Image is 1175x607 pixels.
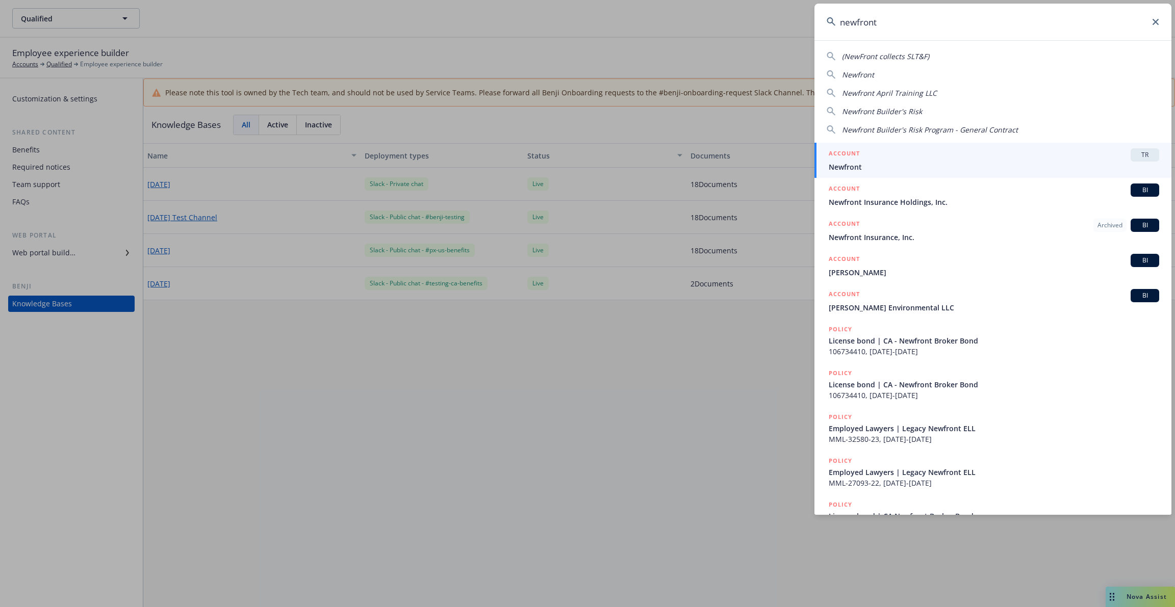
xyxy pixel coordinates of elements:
[829,456,852,466] h5: POLICY
[829,511,1159,521] span: License bond | CA Newfront Broker Bond
[829,412,852,422] h5: POLICY
[814,283,1171,319] a: ACCOUNTBI[PERSON_NAME] Environmental LLC
[842,125,1018,135] span: Newfront Builder's Risk Program - General Contract
[829,267,1159,278] span: [PERSON_NAME]
[829,390,1159,401] span: 106734410, [DATE]-[DATE]
[829,183,860,196] h5: ACCOUNT
[1135,221,1155,230] span: BI
[829,324,852,334] h5: POLICY
[842,88,937,98] span: Newfront April Training LLC
[1097,221,1122,230] span: Archived
[814,362,1171,406] a: POLICYLicense bond | CA - Newfront Broker Bond106734410, [DATE]-[DATE]
[1135,186,1155,195] span: BI
[829,232,1159,243] span: Newfront Insurance, Inc.
[1135,291,1155,300] span: BI
[829,289,860,301] h5: ACCOUNT
[814,450,1171,494] a: POLICYEmployed Lawyers | Legacy Newfront ELLMML-27093-22, [DATE]-[DATE]
[842,107,922,116] span: Newfront Builder's Risk
[1135,150,1155,160] span: TR
[814,143,1171,178] a: ACCOUNTTRNewfront
[829,423,1159,434] span: Employed Lawyers | Legacy Newfront ELL
[829,148,860,161] h5: ACCOUNT
[829,467,1159,478] span: Employed Lawyers | Legacy Newfront ELL
[814,213,1171,248] a: ACCOUNTArchivedBINewfront Insurance, Inc.
[814,4,1171,40] input: Search...
[829,254,860,266] h5: ACCOUNT
[1135,256,1155,265] span: BI
[829,302,1159,313] span: [PERSON_NAME] Environmental LLC
[829,368,852,378] h5: POLICY
[829,434,1159,444] span: MML-32580-23, [DATE]-[DATE]
[829,499,852,510] h5: POLICY
[829,219,860,231] h5: ACCOUNT
[814,319,1171,362] a: POLICYLicense bond | CA - Newfront Broker Bond106734410, [DATE]-[DATE]
[829,335,1159,346] span: License bond | CA - Newfront Broker Bond
[842,51,929,61] span: (NewFront collects SLT&F)
[829,478,1159,488] span: MML-27093-22, [DATE]-[DATE]
[814,178,1171,213] a: ACCOUNTBINewfront Insurance Holdings, Inc.
[814,494,1171,538] a: POLICYLicense bond | CA Newfront Broker Bond
[829,162,1159,172] span: Newfront
[829,346,1159,357] span: 106734410, [DATE]-[DATE]
[829,379,1159,390] span: License bond | CA - Newfront Broker Bond
[814,406,1171,450] a: POLICYEmployed Lawyers | Legacy Newfront ELLMML-32580-23, [DATE]-[DATE]
[842,70,874,80] span: Newfront
[814,248,1171,283] a: ACCOUNTBI[PERSON_NAME]
[829,197,1159,207] span: Newfront Insurance Holdings, Inc.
